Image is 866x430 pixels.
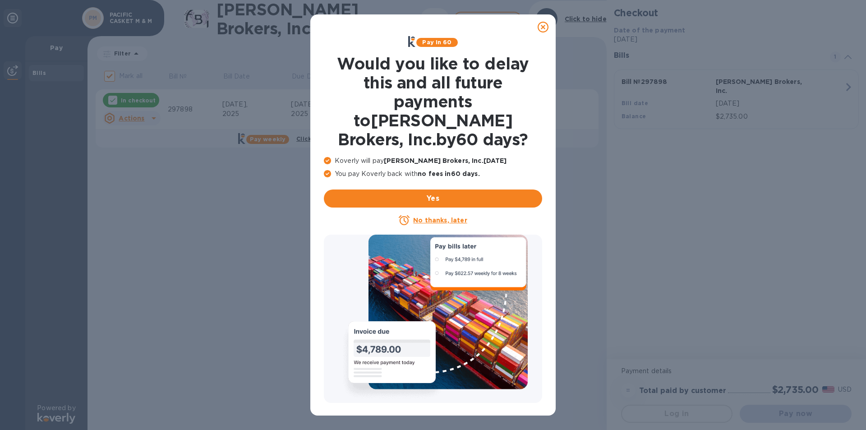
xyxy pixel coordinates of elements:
button: Yes [324,190,542,208]
b: Pay in 60 [422,39,451,46]
h1: Would you like to delay this and all future payments to [PERSON_NAME] Brokers, Inc. by 60 days ? [324,54,542,149]
span: Yes [331,193,535,204]
p: You pay Koverly back with [324,169,542,179]
b: [PERSON_NAME] Brokers, Inc. [DATE] [384,157,507,164]
p: Koverly will pay [324,156,542,166]
u: No thanks, later [413,217,467,224]
b: no fees in 60 days . [418,170,479,177]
